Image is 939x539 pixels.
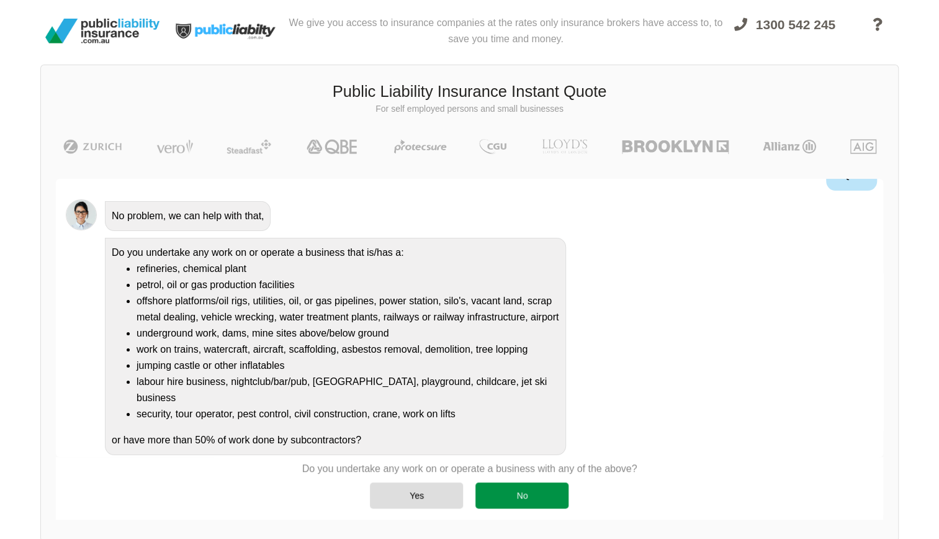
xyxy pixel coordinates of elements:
[756,17,835,32] span: 1300 542 245
[370,482,463,509] div: Yes
[105,201,271,231] div: No problem, we can help with that,
[845,139,882,154] img: AIG | Public Liability Insurance
[475,482,568,509] div: No
[474,139,511,154] img: CGU | Public Liability Insurance
[137,358,559,374] li: jumping castle or other inflatables
[389,139,452,154] img: Protecsure | Public Liability Insurance
[757,139,822,154] img: Allianz | Public Liability Insurance
[137,325,559,342] li: underground work, dams, mine sites above/below ground
[105,238,566,455] div: Do you undertake any work on or operate a business that is/has a: or have more than 50% of work d...
[137,374,559,406] li: labour hire business, nightclub/bar/pub, [GEOGRAPHIC_DATA], playground, childcare, jet ski business
[289,5,723,57] div: We give you access to insurance companies at the rates only insurance brokers have access to, to ...
[617,139,733,154] img: Brooklyn | Public Liability Insurance
[302,462,637,476] p: Do you undertake any work on or operate a business with any of the above?
[137,406,559,422] li: security, tour operator, pest control, civil construction, crane, work on lifts
[535,139,595,154] img: LLOYD's | Public Liability Insurance
[50,81,889,103] h3: Public Liability Insurance Instant Quote
[151,139,199,154] img: Vero | Public Liability Insurance
[137,277,559,293] li: petrol, oil or gas production facilities
[50,103,889,115] p: For self employed persons and small businesses
[164,5,289,57] img: Public Liability Insurance Light
[66,199,97,230] img: Chatbot | PLI
[723,10,847,57] a: 1300 542 245
[222,139,276,154] img: Steadfast | Public Liability Insurance
[137,342,559,358] li: work on trains, watercraft, aircraft, scaffolding, asbestos removal, demolition, tree lopping
[40,14,164,48] img: Public Liability Insurance
[137,261,559,277] li: refineries, chemical plant
[137,293,559,325] li: offshore platforms/oil rigs, utilities, oil, or gas pipelines, power station, silo's, vacant land...
[299,139,366,154] img: QBE | Public Liability Insurance
[58,139,128,154] img: Zurich | Public Liability Insurance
